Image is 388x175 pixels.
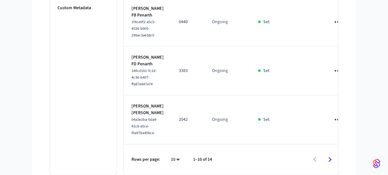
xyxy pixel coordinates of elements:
[263,19,270,25] p: Set
[179,68,197,74] p: 3383
[131,156,160,163] p: Rows per page:
[204,95,251,144] td: Ongoing
[58,5,109,11] p: Custom Metadata
[193,156,212,163] p: 1–10 of 14
[131,5,164,19] p: [PERSON_NAME] FB Penarth
[373,159,380,169] img: SeamLogoGradient.69752ec5.svg
[323,152,337,167] button: Go to next page
[131,54,164,68] p: [PERSON_NAME] FD Penarth
[263,68,270,74] p: Set
[131,103,164,116] p: [PERSON_NAME] [PERSON_NAME]
[168,155,183,164] div: 10
[263,116,270,123] p: Set
[179,19,197,25] p: 0440
[131,117,157,136] span: 04a3e1ba-0da4-41c8-a5ce-f0a97ba456ce
[179,116,197,123] p: 2042
[204,47,251,95] td: Ongoing
[131,68,157,87] span: 140cd161-fc1d-4c36-b407-ffa87e847a74
[131,19,155,38] span: 1f4ce9f2-a5c5-4526-b905-299ac3ae38c0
